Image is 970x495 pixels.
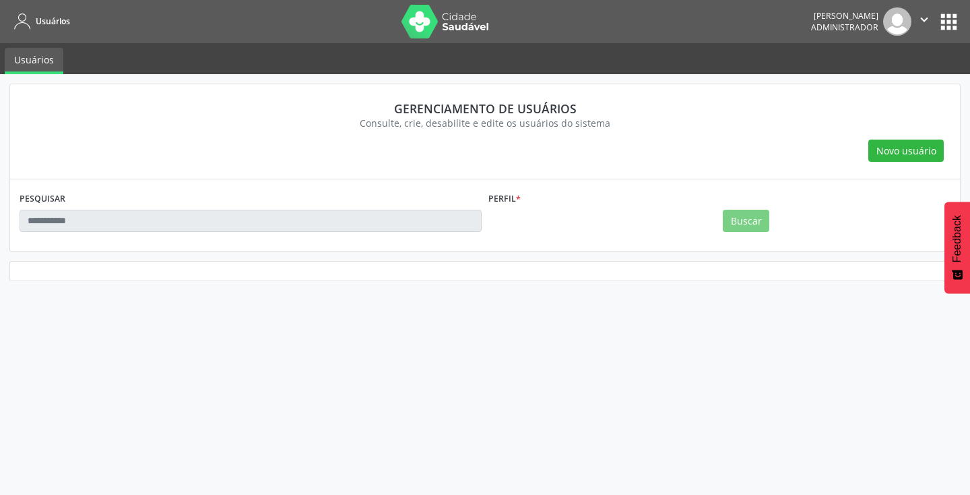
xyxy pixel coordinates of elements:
span: Usuários [36,16,70,27]
span: Administrador [811,22,878,33]
span: Novo usuário [876,144,936,158]
span: Feedback [951,215,963,262]
label: PESQUISAR [20,189,65,210]
div: Gerenciamento de usuários [29,101,941,116]
div: [PERSON_NAME] [811,10,878,22]
button: Buscar [723,210,769,233]
label: Perfil [488,189,521,210]
button: Novo usuário [868,140,944,163]
img: img [883,7,911,36]
a: Usuários [9,10,70,32]
button: apps [937,10,961,34]
i:  [917,12,932,27]
button: Feedback - Mostrar pesquisa [944,202,970,293]
button:  [911,7,937,36]
a: Usuários [5,48,63,74]
div: Consulte, crie, desabilite e edite os usuários do sistema [29,116,941,130]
